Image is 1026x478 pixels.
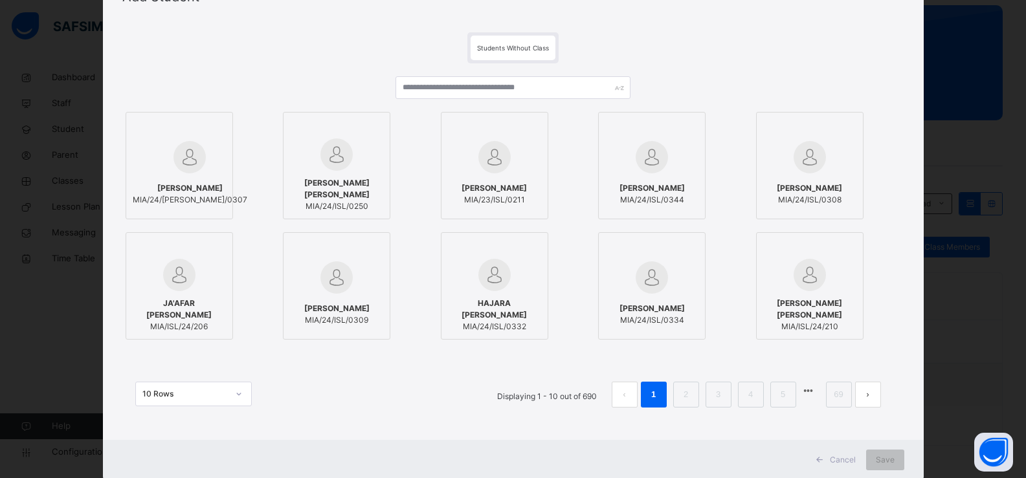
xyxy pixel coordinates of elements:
img: default.svg [636,141,668,173]
img: default.svg [478,259,511,291]
a: 69 [830,386,847,403]
li: 69 [826,382,852,407]
span: [PERSON_NAME] [PERSON_NAME] [290,177,383,201]
span: MIA/24/[PERSON_NAME]/0307 [133,194,247,206]
li: 1 [641,382,667,407]
span: MIA/ISL/24/210 [763,321,856,332]
span: MIA/24/ISL/0334 [619,314,685,326]
img: default.svg [320,138,353,171]
span: [PERSON_NAME] [PERSON_NAME] [763,298,856,321]
span: [PERSON_NAME] [619,303,685,314]
li: 4 [738,382,764,407]
img: default.svg [173,141,206,173]
div: 10 Rows [142,388,228,400]
span: MIA/ISL/24/206 [133,321,226,332]
span: MIA/24/ISL/0344 [619,194,685,206]
span: Save [876,454,895,466]
span: [PERSON_NAME] [619,182,685,194]
span: JA'AFAR [PERSON_NAME] [133,298,226,321]
span: MIA/24/ISL/0308 [777,194,842,206]
img: default.svg [163,259,195,291]
span: [PERSON_NAME] [462,182,527,194]
span: MIA/24/ISL/0309 [304,314,370,326]
img: default.svg [636,261,668,294]
li: Displaying 1 - 10 out of 690 [487,382,607,407]
li: 2 [673,382,699,407]
a: 3 [712,386,724,403]
li: 上一页 [612,382,638,407]
img: default.svg [478,141,511,173]
a: 1 [647,386,660,403]
a: 2 [680,386,692,403]
span: [PERSON_NAME] [777,182,842,194]
span: [PERSON_NAME] [133,182,247,194]
span: HAJARA [PERSON_NAME] [448,298,541,321]
a: 5 [777,386,789,403]
a: 4 [744,386,757,403]
span: Cancel [830,454,856,466]
img: default.svg [794,141,826,173]
li: 5 [770,382,796,407]
li: 3 [706,382,731,407]
li: 向后 5 页 [799,382,818,400]
span: MIA/24/ISL/0250 [290,201,383,212]
button: Open asap [974,433,1013,472]
span: MIA/24/ISL/0332 [448,321,541,332]
span: MIA/23/ISL/0211 [462,194,527,206]
img: default.svg [794,259,826,291]
span: [PERSON_NAME] [304,303,370,314]
li: 下一页 [855,382,881,407]
span: Students Without Class [477,44,549,52]
img: default.svg [320,261,353,294]
button: prev page [612,382,638,407]
button: next page [855,382,881,407]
